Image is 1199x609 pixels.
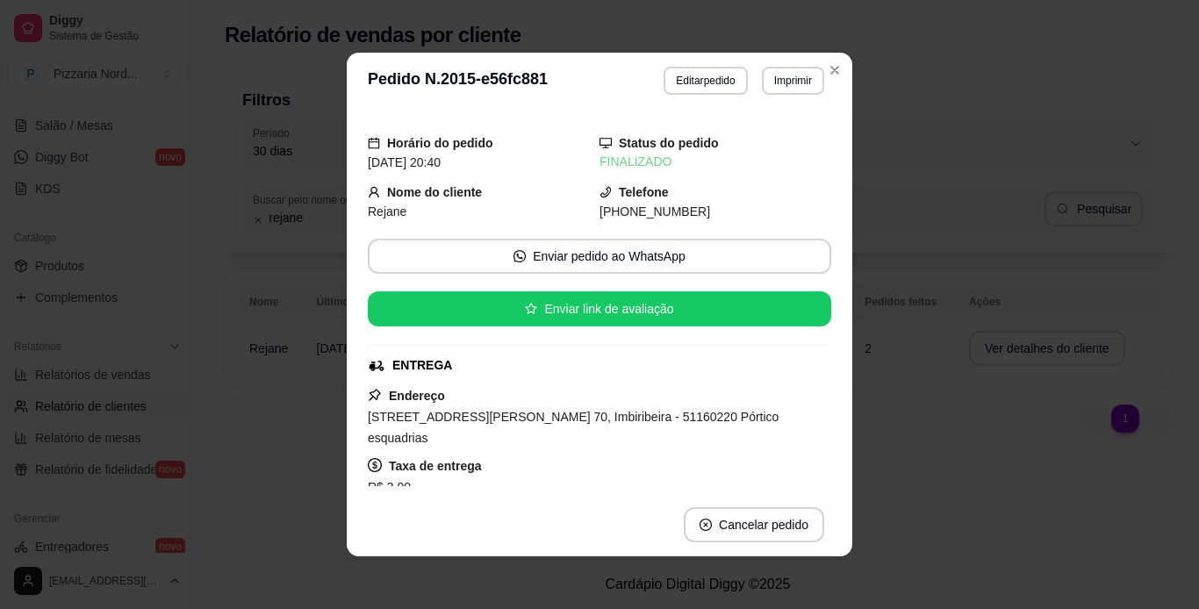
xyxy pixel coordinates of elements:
[368,480,411,494] span: R$ 3,00
[664,67,747,95] button: Editarpedido
[389,389,445,403] strong: Endereço
[762,67,824,95] button: Imprimir
[619,136,719,150] strong: Status do pedido
[513,250,526,262] span: whats-app
[700,519,712,531] span: close-circle
[392,356,452,375] div: ENTREGA
[599,204,710,219] span: [PHONE_NUMBER]
[368,204,406,219] span: Rejane
[368,186,380,198] span: user
[619,185,669,199] strong: Telefone
[599,186,612,198] span: phone
[368,458,382,472] span: dollar
[387,185,482,199] strong: Nome do cliente
[389,459,482,473] strong: Taxa de entrega
[368,291,831,326] button: starEnviar link de avaliação
[368,239,831,274] button: whats-appEnviar pedido ao WhatsApp
[368,388,382,402] span: pushpin
[368,155,441,169] span: [DATE] 20:40
[821,56,849,84] button: Close
[368,137,380,149] span: calendar
[387,136,493,150] strong: Horário do pedido
[599,153,831,171] div: FINALIZADO
[368,410,779,445] span: [STREET_ADDRESS][PERSON_NAME] 70, Imbiribeira - 51160220 Pórtico esquadrias
[525,303,537,315] span: star
[599,137,612,149] span: desktop
[368,67,548,95] h3: Pedido N. 2015-e56fc881
[684,507,824,542] button: close-circleCancelar pedido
